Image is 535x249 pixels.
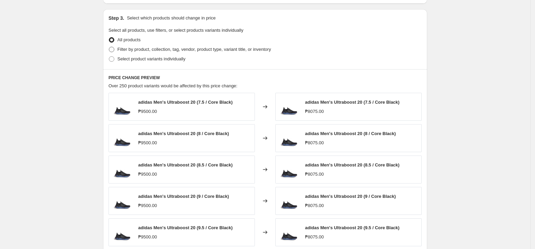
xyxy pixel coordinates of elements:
span: Select product variants individually [117,56,185,61]
div: ₱8075.00 [305,108,324,115]
div: ₱9500.00 [138,171,157,178]
h2: Step 3. [109,15,124,21]
span: adidas Men's Ultraboost 20 (9 / Core Black) [305,194,396,199]
span: Over 250 product variants would be affected by this price change: [109,83,237,88]
span: Select all products, use filters, or select products variants individually [109,28,243,33]
span: adidas Men's Ultraboost 20 (8 / Core Black) [138,131,229,136]
div: ₱9500.00 [138,108,157,115]
div: ₱9500.00 [138,140,157,146]
div: ₱9500.00 [138,234,157,240]
span: adidas Men's Ultraboost 20 (9.5 / Core Black) [138,225,233,230]
span: adidas Men's Ultraboost 20 (9 / Core Black) [138,194,229,199]
span: adidas Men's Ultraboost 20 (7.5 / Core Black) [305,100,400,105]
div: ₱8075.00 [305,234,324,240]
img: EG1341_ADIDAS_ULTRABOOST_20_AA_80x.jpg [112,97,133,117]
img: EG1341_ADIDAS_ULTRABOOST_20_AA_80x.jpg [112,222,133,243]
h6: PRICE CHANGE PREVIEW [109,75,422,80]
div: ₱8075.00 [305,140,324,146]
img: EG1341_ADIDAS_ULTRABOOST_20_AA_80x.jpg [112,128,133,148]
img: EG1341_ADIDAS_ULTRABOOST_20_AA_80x.jpg [112,191,133,211]
img: EG1341_ADIDAS_ULTRABOOST_20_AA_80x.jpg [279,128,300,148]
p: Select which products should change in price [127,15,216,21]
span: All products [117,37,141,42]
span: adidas Men's Ultraboost 20 (8.5 / Core Black) [138,162,233,167]
img: EG1341_ADIDAS_ULTRABOOST_20_AA_80x.jpg [279,191,300,211]
img: EG1341_ADIDAS_ULTRABOOST_20_AA_80x.jpg [279,97,300,117]
img: EG1341_ADIDAS_ULTRABOOST_20_AA_80x.jpg [112,159,133,180]
div: ₱8075.00 [305,202,324,209]
span: adidas Men's Ultraboost 20 (8.5 / Core Black) [305,162,400,167]
span: adidas Men's Ultraboost 20 (9.5 / Core Black) [305,225,400,230]
div: ₱8075.00 [305,171,324,178]
span: adidas Men's Ultraboost 20 (7.5 / Core Black) [138,100,233,105]
img: EG1341_ADIDAS_ULTRABOOST_20_AA_80x.jpg [279,222,300,243]
span: adidas Men's Ultraboost 20 (8 / Core Black) [305,131,396,136]
img: EG1341_ADIDAS_ULTRABOOST_20_AA_80x.jpg [279,159,300,180]
span: Filter by product, collection, tag, vendor, product type, variant title, or inventory [117,47,271,52]
div: ₱9500.00 [138,202,157,209]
